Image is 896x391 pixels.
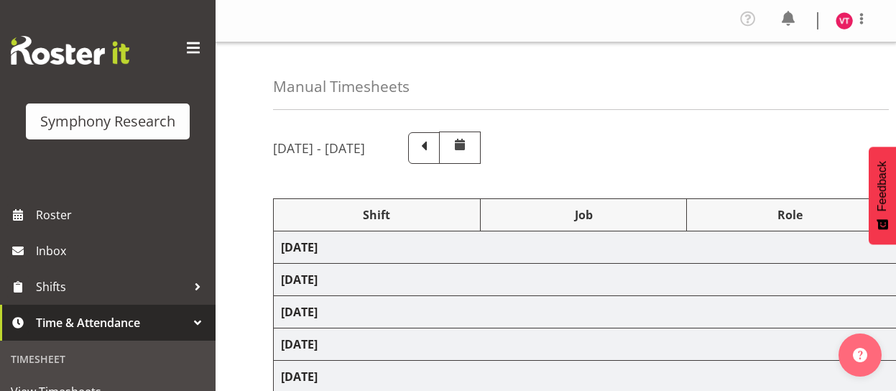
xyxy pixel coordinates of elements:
div: Role [694,206,886,224]
div: Job [488,206,680,224]
span: Time & Attendance [36,312,187,333]
div: Symphony Research [40,111,175,132]
h5: [DATE] - [DATE] [273,140,365,156]
div: Shift [281,206,473,224]
span: Roster [36,204,208,226]
img: vala-tone11405.jpg [836,12,853,29]
div: Timesheet [4,344,212,374]
span: Inbox [36,240,208,262]
span: Feedback [876,161,889,211]
button: Feedback - Show survey [869,147,896,244]
h4: Manual Timesheets [273,78,410,95]
img: help-xxl-2.png [853,348,867,362]
img: Rosterit website logo [11,36,129,65]
span: Shifts [36,276,187,298]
